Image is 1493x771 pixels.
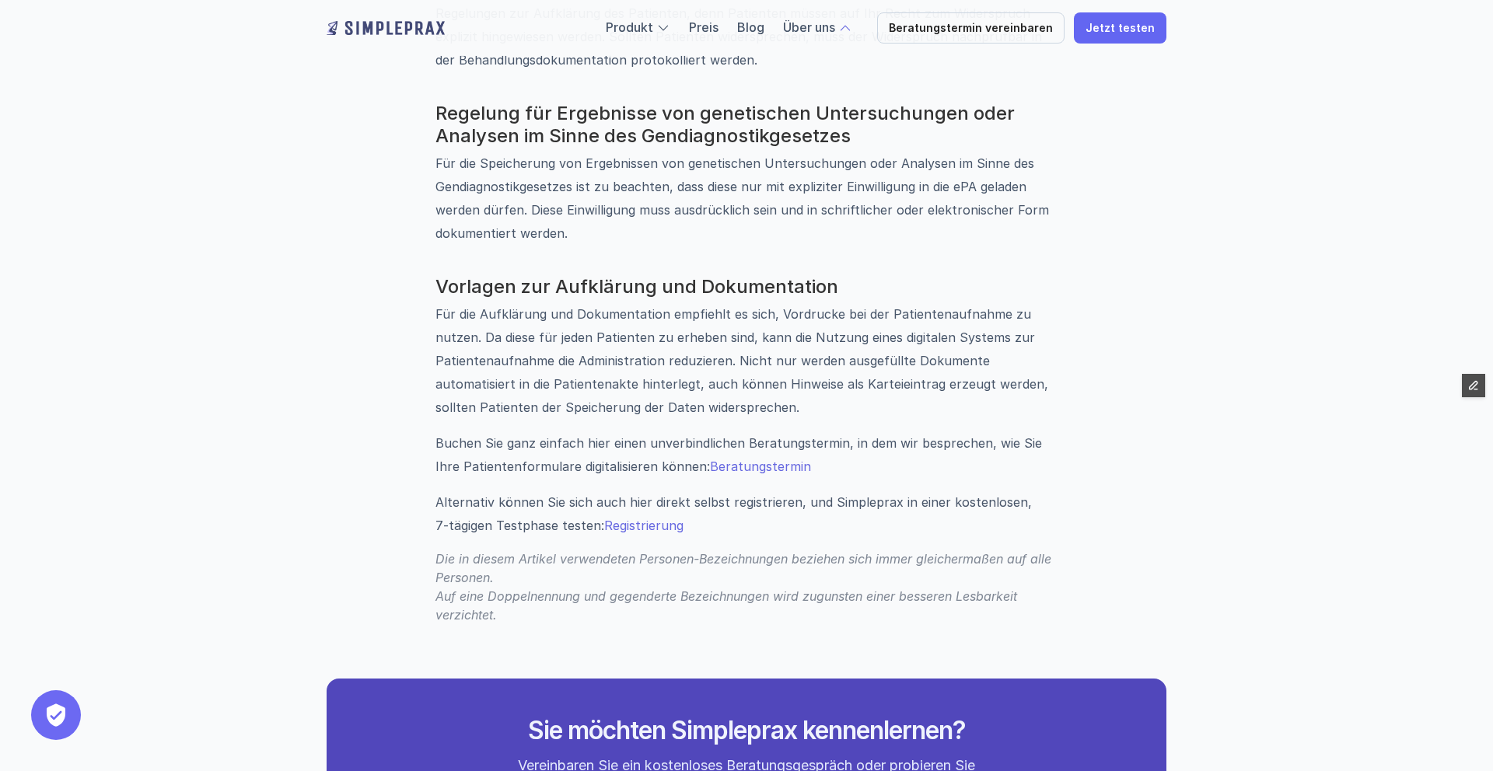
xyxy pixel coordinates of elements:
[1462,374,1485,397] button: Edit Framer Content
[710,459,811,474] a: Beratungstermin
[604,518,684,533] a: Registrierung
[889,22,1053,35] p: Beratungstermin vereinbaren
[455,716,1038,745] h2: Sie möchten Simpleprax kennenlernen?
[435,152,1058,245] p: Für die Speicherung von Ergebnissen von genetischen Untersuchungen oder Analysen im Sinne des Gen...
[435,302,1058,419] p: Für die Aufklärung und Dokumentation empfiehlt es sich, Vordrucke bei der Patientenaufnahme zu nu...
[877,12,1065,44] a: Beratungstermin vereinbaren
[737,19,764,35] a: Blog
[606,19,653,35] a: Produkt
[1086,22,1155,35] p: Jetzt testen
[435,103,1058,148] h3: Regelung für Ergebnisse von genetischen Untersuchungen oder Analysen im Sinne des Gendiagnostikge...
[1074,12,1166,44] a: Jetzt testen
[783,19,835,35] a: Über uns
[435,549,1058,624] p: Die in diesem Artikel verwendeten Personen-Bezeichnungen beziehen sich immer gleichermaßen auf al...
[435,276,1058,298] h3: Vorlagen zur Aufklärung und Dokumentation
[435,490,1058,537] div: Alternativ können Sie sich auch hier direkt selbst registrieren, und Simpleprax in einer kostenlo...
[435,431,1058,478] p: Buchen Sie ganz einfach hier einen unverbindlichen Beratungstermin, in dem wir besprechen, wie Si...
[689,19,719,35] a: Preis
